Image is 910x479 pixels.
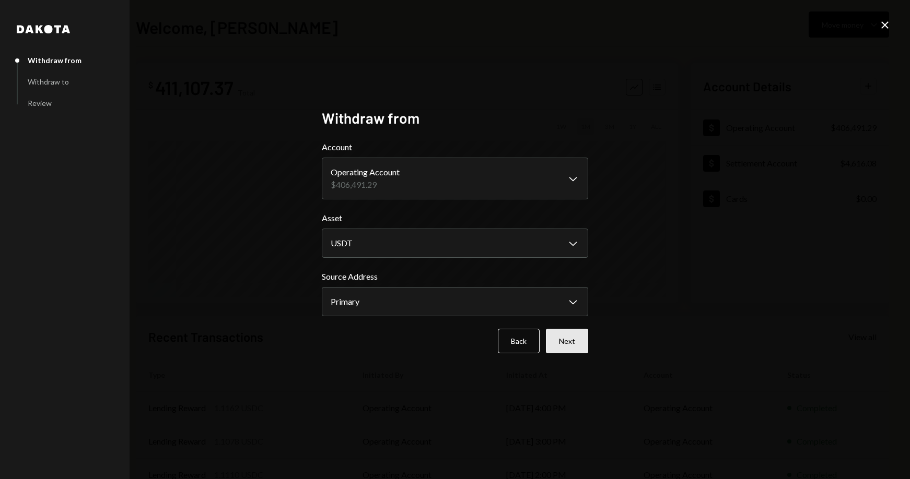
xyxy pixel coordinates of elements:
[322,229,588,258] button: Asset
[322,270,588,283] label: Source Address
[322,212,588,224] label: Asset
[546,329,588,353] button: Next
[322,158,588,199] button: Account
[322,108,588,128] h2: Withdraw from
[28,99,52,107] div: Review
[28,56,81,65] div: Withdraw from
[28,77,69,86] div: Withdraw to
[498,329,540,353] button: Back
[322,141,588,153] label: Account
[322,287,588,316] button: Source Address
